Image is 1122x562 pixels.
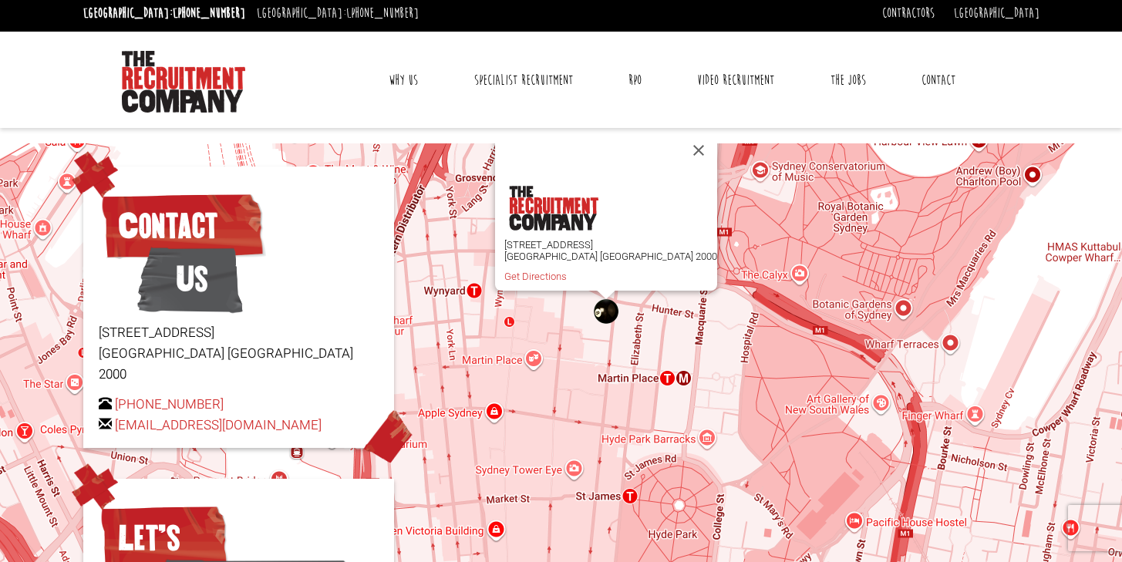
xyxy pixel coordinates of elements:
img: The Recruitment Company [122,51,245,113]
button: Close [680,132,717,169]
a: The Jobs [819,61,878,99]
a: Why Us [377,61,430,99]
a: Specialist Recruitment [463,61,585,99]
a: Video Recruitment [686,61,786,99]
a: [PHONE_NUMBER] [115,395,224,414]
li: [GEOGRAPHIC_DATA]: [79,1,249,25]
span: Contact [99,187,266,264]
a: [EMAIL_ADDRESS][DOMAIN_NAME] [115,416,322,435]
a: Contact [910,61,967,99]
a: [GEOGRAPHIC_DATA] [954,5,1039,22]
a: Get Directions [504,271,567,282]
li: [GEOGRAPHIC_DATA]: [253,1,423,25]
span: Us [137,241,243,318]
a: [PHONE_NUMBER] [346,5,419,22]
div: The Recruitment Company [594,299,618,324]
a: RPO [617,61,653,99]
img: the-recruitment-company.png [508,186,598,231]
p: [STREET_ADDRESS] [GEOGRAPHIC_DATA] [GEOGRAPHIC_DATA] 2000 [504,239,717,262]
p: [STREET_ADDRESS] [GEOGRAPHIC_DATA] [GEOGRAPHIC_DATA] 2000 [99,322,379,385]
a: [PHONE_NUMBER] [173,5,245,22]
a: Contractors [882,5,935,22]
